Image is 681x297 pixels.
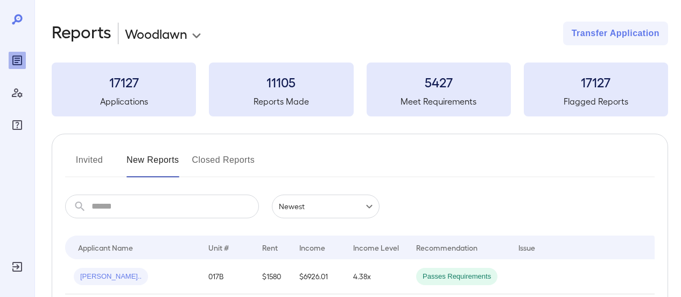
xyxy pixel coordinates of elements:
[524,95,668,108] h5: Flagged Reports
[78,241,133,254] div: Applicant Name
[125,25,187,42] p: Woodlawn
[416,272,497,282] span: Passes Requirements
[52,63,668,116] summary: 17127Applications11105Reports Made5427Meet Requirements17127Flagged Reports
[200,259,254,294] td: 017B
[65,151,114,177] button: Invited
[272,195,380,218] div: Newest
[262,241,279,254] div: Rent
[74,272,148,282] span: [PERSON_NAME]..
[52,22,111,45] h2: Reports
[209,73,353,91] h3: 11105
[524,73,668,91] h3: 17127
[563,22,668,45] button: Transfer Application
[9,52,26,69] div: Reports
[192,151,255,177] button: Closed Reports
[367,73,511,91] h3: 5427
[353,241,399,254] div: Income Level
[291,259,345,294] td: $6926.01
[209,95,353,108] h5: Reports Made
[9,116,26,134] div: FAQ
[254,259,291,294] td: $1580
[52,73,196,91] h3: 17127
[367,95,511,108] h5: Meet Requirements
[9,84,26,101] div: Manage Users
[345,259,408,294] td: 4.38x
[52,95,196,108] h5: Applications
[127,151,179,177] button: New Reports
[416,241,478,254] div: Recommendation
[518,241,536,254] div: Issue
[299,241,325,254] div: Income
[208,241,229,254] div: Unit #
[9,258,26,275] div: Log Out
